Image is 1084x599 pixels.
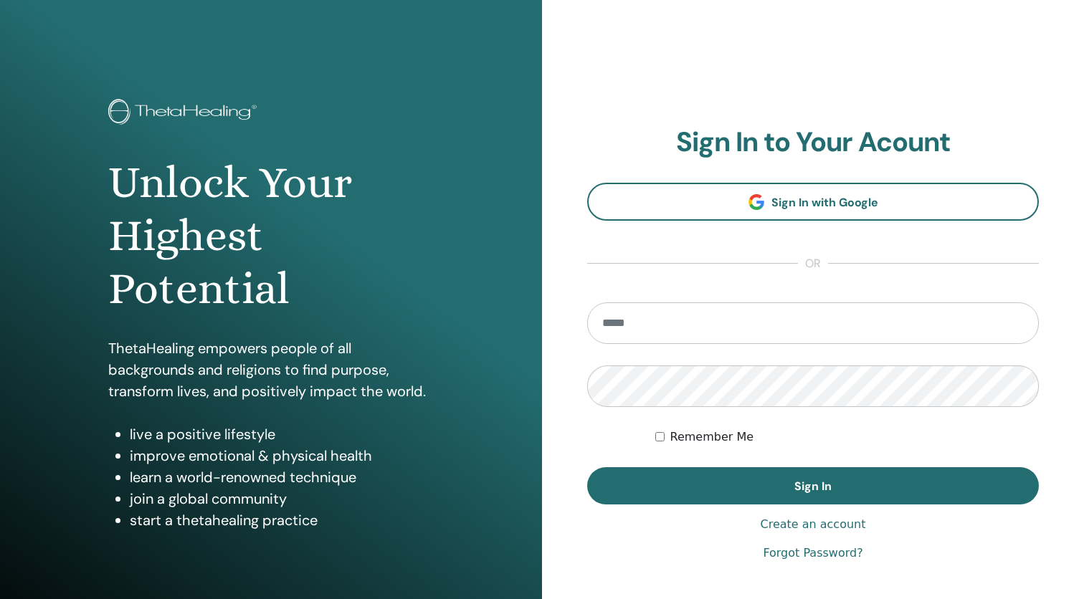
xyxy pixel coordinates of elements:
[587,183,1039,221] a: Sign In with Google
[655,428,1040,446] div: Keep me authenticated indefinitely or until I manually logout
[130,488,434,509] li: join a global community
[130,445,434,466] li: improve emotional & physical health
[771,195,878,210] span: Sign In with Google
[798,255,828,272] span: or
[794,479,832,494] span: Sign In
[670,428,754,446] label: Remember Me
[108,337,434,402] p: ThetaHealing empowers people of all backgrounds and religions to find purpose, transform lives, a...
[130,466,434,488] li: learn a world-renowned technique
[587,126,1039,159] h2: Sign In to Your Acount
[760,516,865,533] a: Create an account
[587,467,1039,504] button: Sign In
[763,545,862,562] a: Forgot Password?
[108,156,434,316] h1: Unlock Your Highest Potential
[130,423,434,445] li: live a positive lifestyle
[130,509,434,531] li: start a thetahealing practice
